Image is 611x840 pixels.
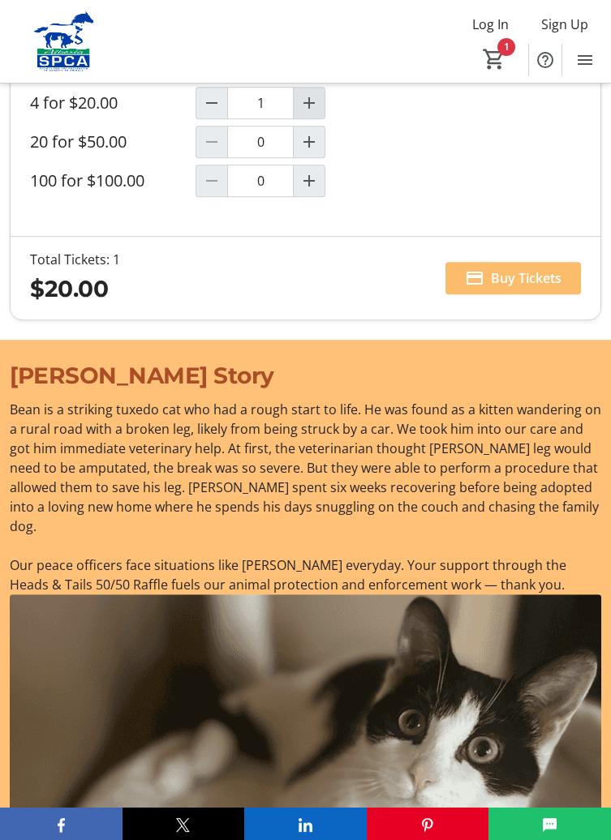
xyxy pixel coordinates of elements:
[196,88,227,118] button: Decrement by one
[569,44,601,76] button: Menu
[472,15,509,34] span: Log In
[488,808,611,840] button: SMS
[30,132,127,152] label: 20 for $50.00
[10,400,601,536] p: Bean is a striking tuxedo cat who had a rough start to life. He was found as a kitten wandering o...
[294,88,325,118] button: Increment by one
[294,126,325,157] button: Increment by one
[445,262,581,294] button: Buy Tickets
[10,11,118,72] img: Alberta SPCA's Logo
[528,11,601,37] button: Sign Up
[541,15,588,34] span: Sign Up
[30,250,120,269] div: Total Tickets: 1
[294,165,325,196] button: Increment by one
[244,808,367,840] button: LinkedIn
[30,171,144,191] label: 100 for $100.00
[529,44,562,76] button: Help
[10,555,601,594] p: Our peace officers face situations like [PERSON_NAME] everyday. Your support through the Heads & ...
[367,808,489,840] button: Pinterest
[30,272,120,306] div: $20.00
[459,11,522,37] button: Log In
[123,808,245,840] button: X
[10,362,274,389] span: [PERSON_NAME] Story
[30,93,118,113] label: 4 for $20.00
[480,45,509,74] button: Cart
[491,268,562,288] span: Buy Tickets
